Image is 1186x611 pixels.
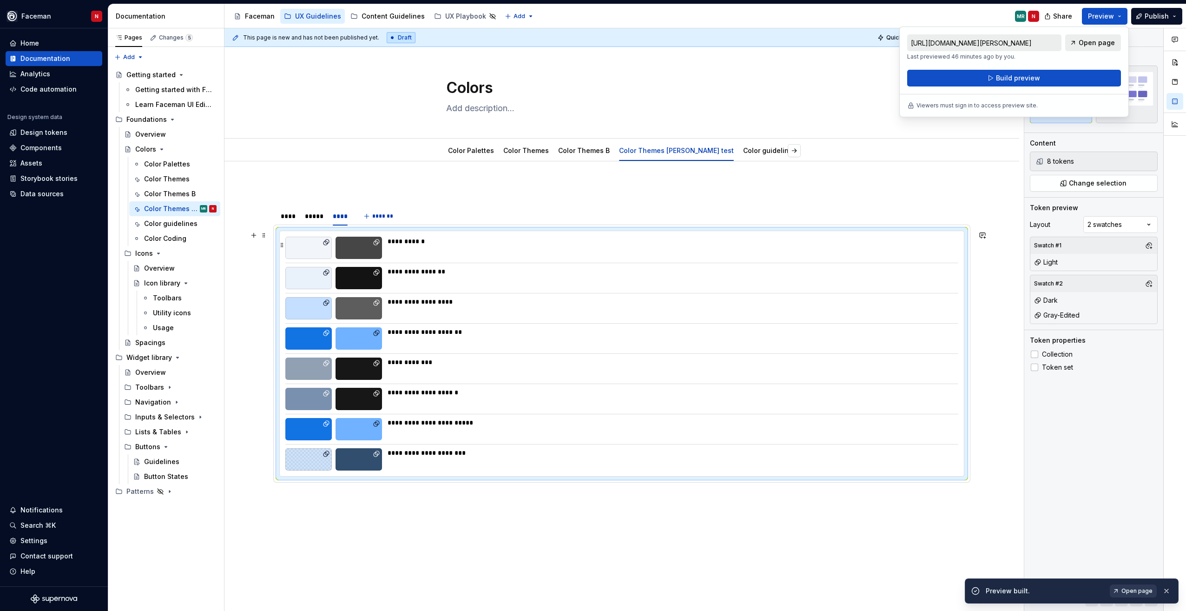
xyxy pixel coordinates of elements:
div: N [95,13,99,20]
div: Color Themes [PERSON_NAME] test [144,204,198,213]
div: UX Playbook [445,12,486,21]
a: Colors [120,142,220,157]
div: Color Coding [144,234,186,243]
div: Buttons [120,439,220,454]
span: 5 [185,34,193,41]
a: Design tokens [6,125,102,140]
a: Components [6,140,102,155]
div: Color Themes [500,140,553,160]
div: Help [20,567,35,576]
button: Preview [1082,8,1127,25]
div: Overview [144,264,175,273]
div: Patterns [112,484,220,499]
div: Pages [115,34,142,41]
button: Help [6,564,102,579]
div: Color guidelines [144,219,198,228]
div: Content [1030,139,1056,148]
div: Assets [20,159,42,168]
a: Color guidelines [129,216,220,231]
div: Data sources [20,189,64,199]
button: Add [502,10,537,23]
button: Notifications [6,503,102,518]
div: Utility icons [153,308,191,318]
div: N [212,204,214,213]
div: UX Guidelines [295,12,341,21]
span: Add [123,53,135,61]
a: Storybook stories [6,171,102,186]
div: Lists & Tables [120,425,220,439]
div: Toolbars [153,293,182,303]
div: Content Guidelines [362,12,425,21]
a: Color Themes [129,172,220,186]
a: Open page [1065,34,1121,51]
div: Settings [20,536,47,545]
div: MR [201,204,206,213]
div: Inputs & Selectors [120,410,220,425]
a: Overview [129,261,220,276]
div: Usage [153,323,174,332]
div: Navigation [135,398,171,407]
svg: Supernova Logo [31,594,77,604]
div: Buttons [135,442,160,452]
div: Token properties [1030,336,1086,345]
div: Dark [1034,296,1058,305]
div: Patterns [126,487,154,496]
span: Token set [1042,364,1073,371]
textarea: Colors [444,77,796,99]
div: Color Themes B [144,189,196,199]
p: Viewers must sign in to access preview site. [916,102,1038,109]
div: Layout [1030,220,1050,229]
div: MR [1017,13,1025,20]
div: N [1032,13,1035,20]
span: Open page [1079,38,1115,47]
div: Preview built. [986,586,1104,596]
div: Color guidelines [739,140,800,160]
a: Spacings [120,335,220,350]
div: Spacings [135,338,165,347]
a: Color Palettes [448,146,494,154]
a: Code automation [6,82,102,97]
div: Inputs & Selectors [135,412,195,422]
span: Publish [1145,12,1169,21]
a: Usage [138,320,220,335]
span: Preview [1088,12,1114,21]
a: Color Palettes [129,157,220,172]
div: Color Themes B [554,140,613,160]
a: Faceman [230,9,278,24]
span: Change selection [1069,179,1127,188]
button: Add [112,51,146,64]
p: Last previewed 46 minutes ago by you. [907,53,1061,60]
div: Navigation [120,395,220,410]
a: Overview [120,127,220,142]
div: Learn Faceman UI Editor [135,100,212,109]
div: Notifications [20,505,63,515]
div: Colors [135,145,156,154]
a: Guidelines [129,454,220,469]
a: Color Themes B [129,186,220,201]
div: Gray-Edited [1034,311,1080,320]
div: Color Themes [144,174,190,184]
div: Lists & Tables [135,427,181,437]
div: Documentation [116,12,220,21]
div: Overview [135,130,166,139]
a: Color guidelines [743,146,797,154]
a: Button States [129,469,220,484]
div: Icons [120,246,220,261]
a: Settings [6,533,102,548]
div: Page tree [230,7,500,26]
a: Getting started [112,67,220,82]
a: UX Guidelines [280,9,345,24]
a: Color Themes [PERSON_NAME] testMRN [129,201,220,216]
div: Page tree [112,67,220,499]
span: Share [1053,12,1072,21]
div: Code automation [20,85,77,94]
span: Add [514,13,525,20]
div: Contact support [20,551,73,561]
div: Widget library [126,353,172,362]
div: Changes [159,34,193,41]
div: Color Palettes [144,159,190,169]
button: FacemanN [2,6,106,26]
div: Token preview [1030,203,1078,213]
a: Data sources [6,186,102,201]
